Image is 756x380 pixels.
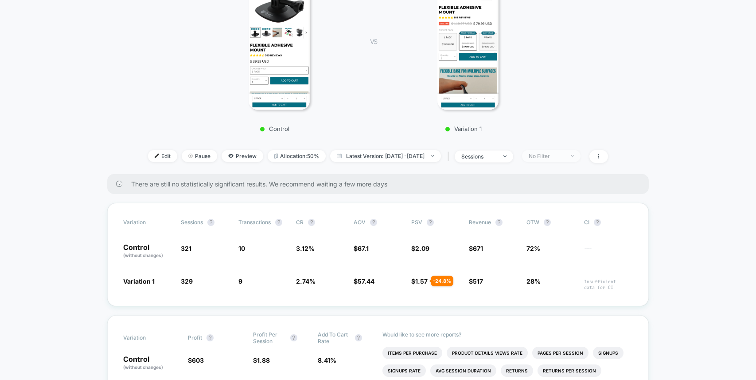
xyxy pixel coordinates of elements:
[358,277,374,285] span: 57.44
[526,277,541,285] span: 28%
[473,245,483,252] span: 671
[123,331,172,344] span: Variation
[274,154,278,158] img: rebalance
[123,356,179,371] p: Control
[188,154,193,158] img: end
[355,334,362,341] button: ?
[354,245,369,252] span: $
[253,331,286,344] span: Profit Per Session
[411,277,428,285] span: $
[296,219,304,226] span: CR
[197,125,352,132] p: Control
[501,364,533,377] li: Returns
[354,277,374,285] span: $
[207,219,214,226] button: ?
[431,276,453,286] div: - 24.8 %
[155,154,159,158] img: edit
[473,277,483,285] span: 517
[337,154,342,158] img: calendar
[386,125,541,132] p: Variation 1
[181,245,191,252] span: 321
[415,245,429,252] span: 2.09
[544,219,551,226] button: ?
[358,245,369,252] span: 67.1
[382,331,633,338] p: Would like to see more reports?
[461,153,497,160] div: sessions
[532,347,588,359] li: Pages Per Session
[123,253,163,258] span: (without changes)
[123,277,155,285] span: Variation 1
[192,356,204,364] span: 603
[415,277,428,285] span: 1.57
[188,356,204,364] span: $
[411,219,422,226] span: PSV
[584,246,633,259] span: ---
[290,334,297,341] button: ?
[123,219,172,226] span: Variation
[469,219,491,226] span: Revenue
[253,356,270,364] span: $
[275,219,282,226] button: ?
[207,334,214,341] button: ?
[131,180,631,188] span: There are still no statistically significant results. We recommend waiting a few more days
[238,277,242,285] span: 9
[584,219,633,226] span: CI
[503,155,507,157] img: end
[370,38,377,45] span: VS
[538,364,601,377] li: Returns Per Session
[382,347,442,359] li: Items Per Purchase
[354,219,366,226] span: AOV
[257,356,270,364] span: 1.88
[431,155,434,157] img: end
[571,155,574,157] img: end
[182,150,217,162] span: Pause
[427,219,434,226] button: ?
[318,331,351,344] span: Add To Cart Rate
[382,364,426,377] li: Signups Rate
[123,244,172,259] p: Control
[411,245,429,252] span: $
[445,150,455,163] span: |
[469,277,483,285] span: $
[447,347,528,359] li: Product Details Views Rate
[308,219,315,226] button: ?
[594,219,601,226] button: ?
[370,219,377,226] button: ?
[268,150,326,162] span: Allocation: 50%
[469,245,483,252] span: $
[188,334,202,341] span: Profit
[526,245,540,252] span: 72%
[593,347,624,359] li: Signups
[181,219,203,226] span: Sessions
[584,279,633,290] span: Insufficient data for CI
[238,219,271,226] span: Transactions
[296,277,316,285] span: 2.74 %
[526,219,575,226] span: OTW
[430,364,496,377] li: Avg Session Duration
[238,245,245,252] span: 10
[318,356,336,364] span: 8.41 %
[222,150,263,162] span: Preview
[148,150,177,162] span: Edit
[330,150,441,162] span: Latest Version: [DATE] - [DATE]
[296,245,315,252] span: 3.12 %
[181,277,193,285] span: 329
[529,153,564,159] div: No Filter
[123,364,163,370] span: (without changes)
[495,219,503,226] button: ?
